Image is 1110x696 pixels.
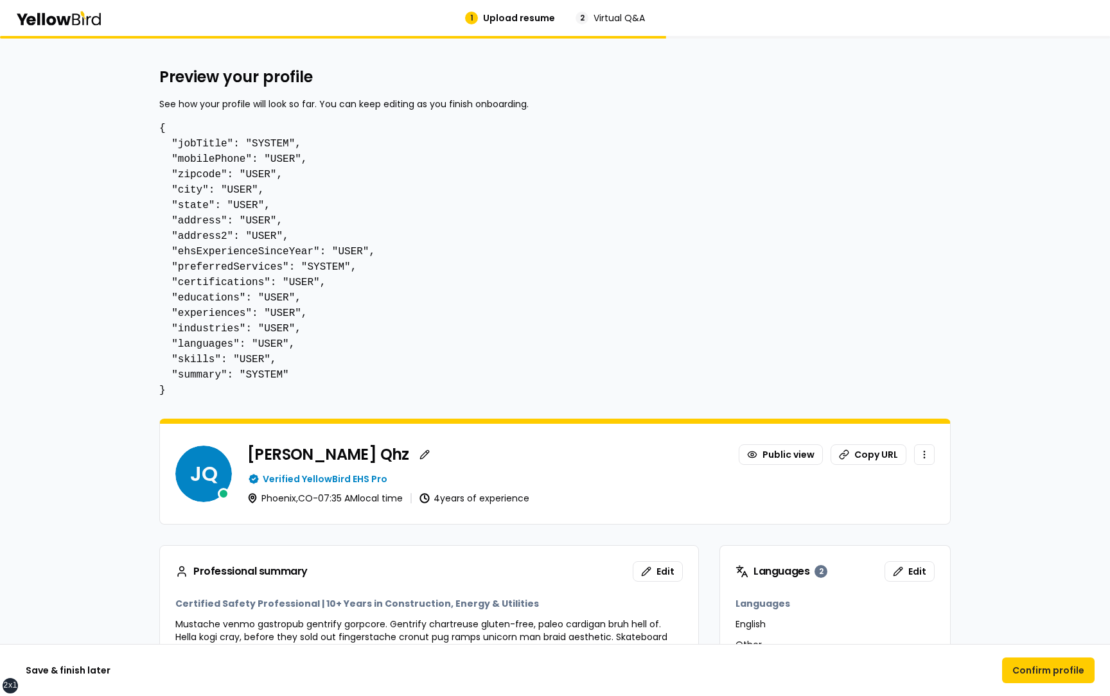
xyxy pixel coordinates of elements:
h3: Professional summary [175,565,308,578]
p: See how your profile will look so far. You can keep editing as you finish onboarding. [159,98,951,110]
p: Other [736,638,935,651]
button: Save & finish later [15,657,121,683]
p: Verified YellowBird EHS Pro [263,473,387,485]
p: Mustache venmo gastropub gentrify gorpcore. Gentrify chartreuse gluten-free, paleo cardigan bruh ... [175,618,683,656]
h3: Languages [736,597,935,610]
span: Edit [908,565,926,578]
div: 2 [815,565,827,578]
div: 1 [465,12,478,24]
div: 2 [576,12,588,24]
span: Edit [656,565,674,578]
button: Copy URL [831,444,906,465]
pre: { "jobTitle": "SYSTEM", "mobilePhone": "USER", "zipcode": "USER", "city": "USER", "state": "USER"... [159,121,951,398]
button: Confirm profile [1002,657,1095,683]
h3: Languages [736,565,827,578]
button: Edit [885,561,935,582]
p: Phoenix , CO - 07:35 AM local time [261,494,403,503]
p: English [736,618,935,631]
h3: [PERSON_NAME] Qhz [247,447,409,462]
span: Virtual Q&A [594,12,645,24]
a: Public view [739,444,823,465]
h3: Certified Safety Professional | 10+ Years in Construction, Energy & Utilities [175,597,683,610]
span: Upload resume [483,12,555,24]
p: 4 years of experience [434,494,529,503]
span: JQ [175,446,232,502]
h2: Preview your profile [159,67,951,87]
button: Edit [633,561,683,582]
div: 2xl [3,681,17,691]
